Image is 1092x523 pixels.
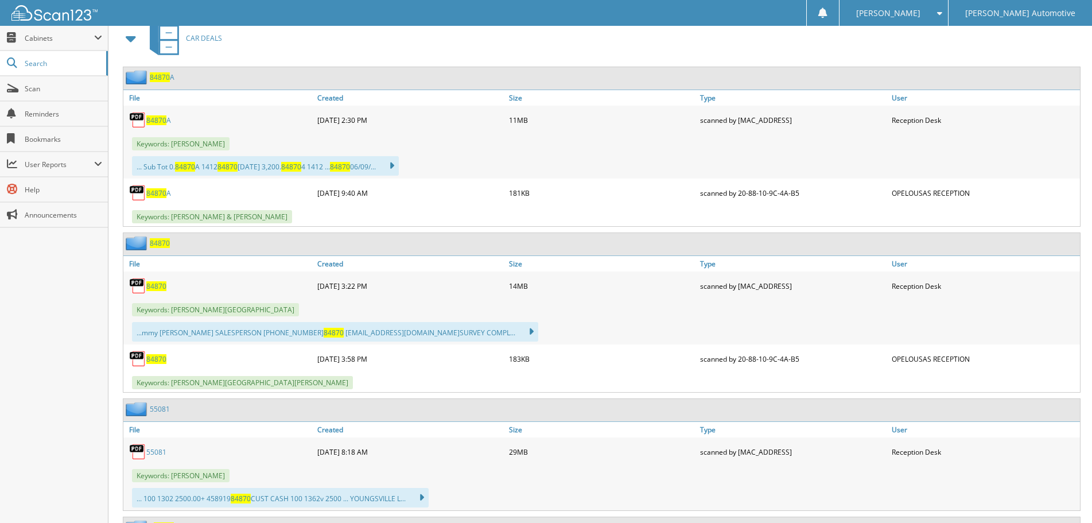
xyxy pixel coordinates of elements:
[146,115,171,125] a: 84870A
[965,10,1075,17] span: [PERSON_NAME] Automotive
[146,354,166,364] a: 84870
[506,181,697,204] div: 181KB
[25,84,102,94] span: Scan
[132,322,538,342] div: ...mmy [PERSON_NAME] SALESPERSON [PHONE_NUMBER] [EMAIL_ADDRESS][DOMAIN_NAME] SURVEY COMPL...
[129,443,146,460] img: PDF.png
[126,236,150,250] img: folder2.png
[889,181,1080,204] div: OPELOUSAS RECEPTION
[132,488,429,507] div: ... 100 1302 2500.00+ 458919 CUST CASH 100 1362v 2500 ... YOUNGSVILLE L...
[25,185,102,195] span: Help
[146,447,166,457] a: 55081
[11,5,98,21] img: scan123-logo-white.svg
[123,256,314,272] a: File
[1035,468,1092,523] iframe: Chat Widget
[314,347,506,370] div: [DATE] 3:58 PM
[25,160,94,169] span: User Reports
[697,181,888,204] div: scanned by 20-88-10-9C-4A-B5
[25,33,94,43] span: Cabinets
[25,210,102,220] span: Announcements
[126,70,150,84] img: folder2.png
[123,422,314,437] a: File
[126,402,150,416] img: folder2.png
[129,350,146,367] img: PDF.png
[186,33,222,43] span: CAR DEALS
[217,162,238,172] span: 84870
[889,256,1080,272] a: User
[506,347,697,370] div: 183KB
[314,90,506,106] a: Created
[697,422,888,437] a: Type
[175,162,195,172] span: 84870
[150,238,170,248] a: 84870
[129,111,146,129] img: PDF.png
[856,10,920,17] span: [PERSON_NAME]
[314,274,506,297] div: [DATE] 3:22 PM
[506,256,697,272] a: Size
[889,440,1080,463] div: Reception Desk
[314,256,506,272] a: Created
[314,109,506,131] div: [DATE] 2:30 PM
[25,59,100,68] span: Search
[231,494,251,503] span: 84870
[146,188,166,198] span: 84870
[146,281,166,291] a: 84870
[129,184,146,202] img: PDF.png
[146,188,171,198] a: 84870A
[25,109,102,119] span: Reminders
[281,162,301,172] span: 84870
[123,90,314,106] a: File
[150,404,170,414] a: 55081
[697,440,888,463] div: scanned by [MAC_ADDRESS]
[889,422,1080,437] a: User
[889,347,1080,370] div: OPELOUSAS RECEPTION
[697,274,888,297] div: scanned by [MAC_ADDRESS]
[132,137,230,150] span: Keywords: [PERSON_NAME]
[132,376,353,389] span: Keywords: [PERSON_NAME][GEOGRAPHIC_DATA][PERSON_NAME]
[132,469,230,482] span: Keywords: [PERSON_NAME]
[330,162,350,172] span: 84870
[889,90,1080,106] a: User
[132,303,299,316] span: Keywords: [PERSON_NAME][GEOGRAPHIC_DATA]
[697,109,888,131] div: scanned by [MAC_ADDRESS]
[314,181,506,204] div: [DATE] 9:40 AM
[132,210,292,223] span: Keywords: [PERSON_NAME] & [PERSON_NAME]
[889,109,1080,131] div: Reception Desk
[506,440,697,463] div: 29MB
[132,156,399,176] div: ... Sub Tot 0. A 1412 [DATE] 3,200. 4 1412 ... 06/09/...
[25,134,102,144] span: Bookmarks
[150,72,170,82] span: 84870
[143,16,222,61] a: CAR DEALS
[506,109,697,131] div: 11MB
[697,256,888,272] a: Type
[146,115,166,125] span: 84870
[314,440,506,463] div: [DATE] 8:18 AM
[506,274,697,297] div: 14MB
[697,90,888,106] a: Type
[324,328,344,338] span: 84870
[506,90,697,106] a: Size
[150,72,174,82] a: 84870A
[889,274,1080,297] div: Reception Desk
[314,422,506,437] a: Created
[129,277,146,295] img: PDF.png
[506,422,697,437] a: Size
[697,347,888,370] div: scanned by 20-88-10-9C-4A-B5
